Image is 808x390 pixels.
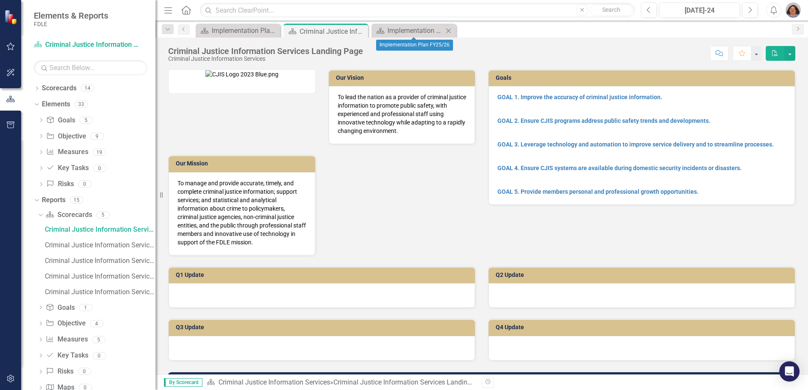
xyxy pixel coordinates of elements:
[338,93,467,135] p: To lead the nation as a provider of criminal justice information to promote public safety, with e...
[74,101,88,108] div: 33
[90,320,104,327] div: 4
[164,378,202,387] span: By Scorecard
[43,223,156,236] a: Criminal Justice Information Services Landing Page
[93,352,106,359] div: 0
[81,85,94,92] div: 14
[376,40,453,51] div: Implementation Plan FY25/26
[79,304,93,311] div: 1
[42,195,66,205] a: Reports
[4,9,19,24] img: ClearPoint Strategy
[786,3,801,18] img: Rachel Truxell
[43,270,156,283] a: Criminal Justice Information Services Measures Dashboard
[79,116,93,124] div: 5
[388,25,443,36] div: Implementation Plan FY25/26
[46,147,88,157] a: Measures
[45,241,156,249] div: Criminal Justice Information Services Landing Updater
[497,188,699,195] a: GOAL 5. Provide members personal and professional growth opportunities.
[46,367,73,376] a: Risks
[46,303,74,313] a: Goals
[497,165,742,171] a: GOAL 4. Ensure CJIS systems are available during domestic security incidents or disasters.
[93,165,106,172] div: 0
[300,26,366,37] div: Criminal Justice Information Services Landing Page
[176,160,311,167] h3: Our Mission
[46,319,85,328] a: Objective
[34,11,108,21] span: Elements & Reports
[46,116,75,125] a: Goals
[218,378,330,386] a: Criminal Justice Information Services
[46,179,74,189] a: Risks
[497,94,662,100] a: GOAL 1. Improve the accuracy of criminal justice information.
[93,149,106,156] div: 19
[46,210,92,220] a: Scorecards
[662,5,737,16] div: [DATE]-24
[176,324,471,330] h3: Q3 Update
[333,378,488,386] div: Criminal Justice Information Services Landing Page
[34,40,139,50] a: Criminal Justice Information Services
[96,211,110,218] div: 5
[496,324,791,330] h3: Q4 Update
[374,25,443,36] a: Implementation Plan FY25/26
[46,351,88,360] a: Key Tasks
[779,361,800,382] div: Open Intercom Messenger
[42,100,70,109] a: Elements
[34,60,147,75] input: Search Below...
[43,285,156,299] a: Criminal Justice Information Services
[78,181,92,188] div: 0
[207,378,475,387] div: »
[590,4,633,16] button: Search
[336,75,471,81] h3: Our Vision
[90,133,104,140] div: 9
[496,75,791,81] h3: Goals
[92,336,106,343] div: 5
[200,3,635,18] input: Search ClearPoint...
[168,56,363,62] div: Criminal Justice Information Services
[497,141,774,148] a: GOAL 3. Leverage technology and automation to improve service delivery and to streamline processes.
[602,6,620,13] span: Search
[177,179,306,246] p: To manage and provide accurate, timely, and complete criminal justice information; support servic...
[45,226,156,233] div: Criminal Justice Information Services Landing Page
[176,272,471,278] h3: Q1 Update
[497,117,710,124] a: GOAL 2. Ensure CJIS programs address public safety trends and developments.
[198,25,278,36] a: Implementation Plan FY23/24
[78,368,91,375] div: 0
[42,84,76,93] a: Scorecards
[659,3,740,18] button: [DATE]-24
[70,197,83,204] div: 15
[45,273,156,280] div: Criminal Justice Information Services Measures Dashboard
[45,288,156,296] div: Criminal Justice Information Services
[205,70,278,79] img: CJIS Logo 2023 Blue.png
[43,254,156,268] a: Criminal Justice Information Services Landing
[34,21,108,27] small: FDLE
[46,335,87,344] a: Measures
[46,163,88,173] a: Key Tasks
[212,25,278,36] div: Implementation Plan FY23/24
[168,46,363,56] div: Criminal Justice Information Services Landing Page
[43,238,156,252] a: Criminal Justice Information Services Landing Updater
[496,272,791,278] h3: Q2 Update
[45,257,156,265] div: Criminal Justice Information Services Landing
[46,132,86,141] a: Objective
